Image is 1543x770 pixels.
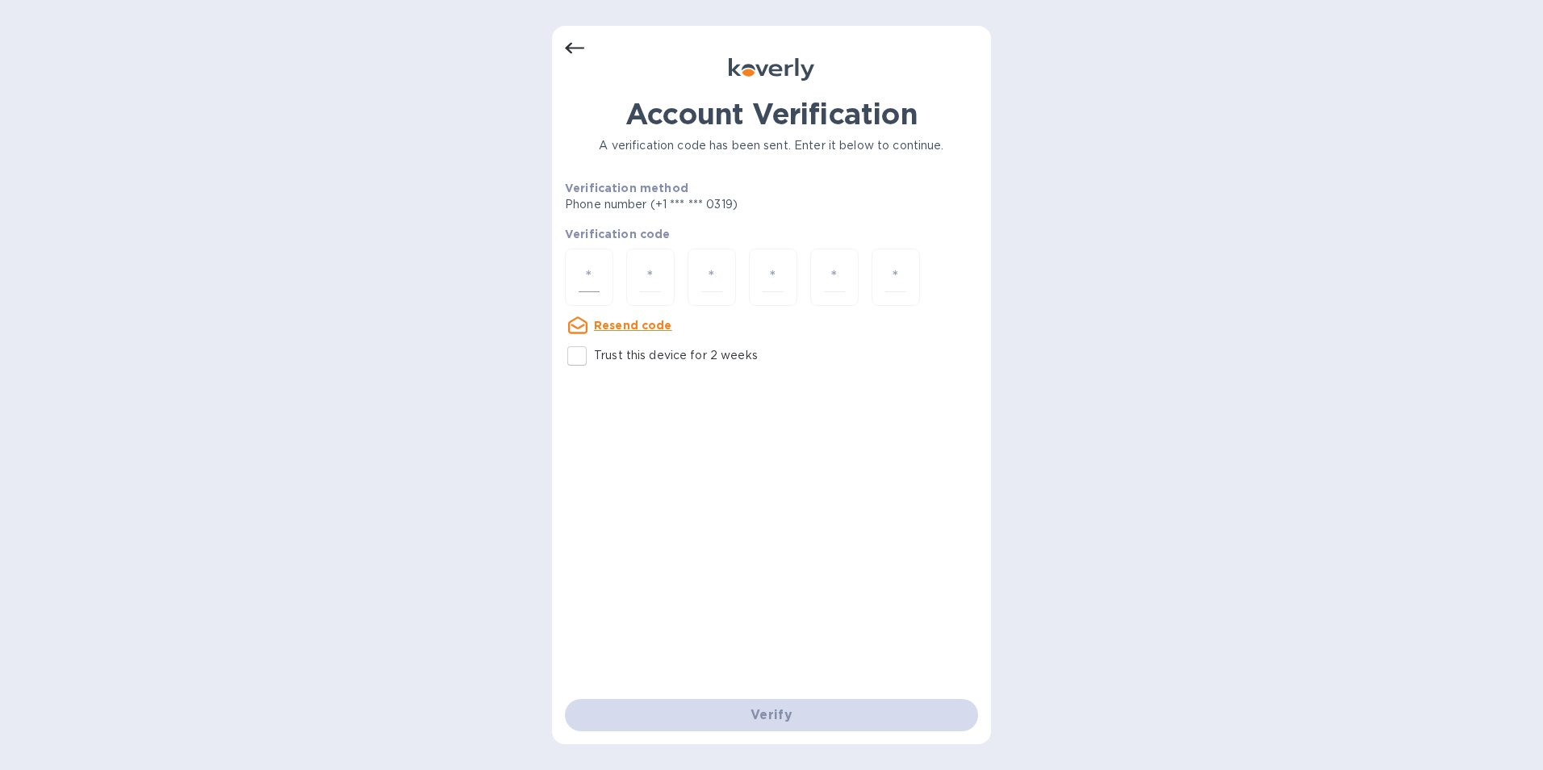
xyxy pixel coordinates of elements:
u: Resend code [594,319,672,332]
p: A verification code has been sent. Enter it below to continue. [565,137,978,154]
b: Verification method [565,182,688,195]
h1: Account Verification [565,97,978,131]
p: Trust this device for 2 weeks [594,347,758,364]
p: Verification code [565,226,978,242]
p: Phone number (+1 *** *** 0319) [565,196,861,213]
